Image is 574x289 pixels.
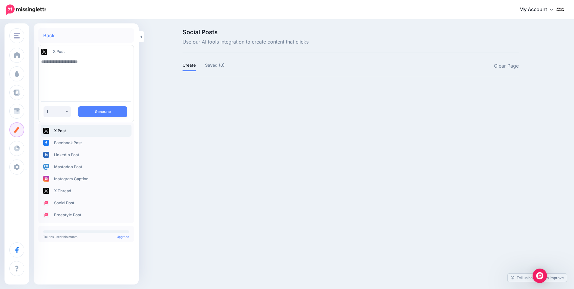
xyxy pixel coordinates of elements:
[43,33,55,38] a: Back
[6,5,46,15] img: Missinglettr
[183,62,196,69] a: Create
[513,2,565,17] a: My Account
[78,106,127,117] button: Generate
[41,149,131,161] a: LinkedIn Post
[494,62,519,70] a: Clear Page
[44,106,71,117] button: 1
[41,49,47,55] img: twitter-square.png
[205,62,225,69] a: Saved (0)
[43,212,49,218] img: logo-square.png
[41,173,131,185] a: Instagram Caption
[183,38,309,46] span: Use our AI tools integration to create content that clicks
[117,235,129,239] a: Upgrade
[41,161,131,173] a: Mastodon Post
[41,125,131,137] a: X Post
[43,235,129,238] p: Tokens used this month
[43,200,49,206] img: logo-square.png
[43,164,49,170] img: mastodon-square.png
[43,176,49,182] img: instagram-square.png
[43,140,49,146] img: facebook-square.png
[508,274,567,282] a: Tell us how we can improve
[183,29,309,35] span: Social Posts
[41,209,131,221] a: Freestyle Post
[41,197,131,209] a: Social Post
[43,188,49,194] img: twitter-square.png
[14,33,20,38] img: menu.png
[41,137,131,149] a: Facebook Post
[41,185,131,197] a: X Thread
[43,128,49,134] img: twitter-square.png
[533,269,547,283] div: Open Intercom Messenger
[47,109,65,114] div: 1
[43,152,49,158] img: linkedin-square.png
[53,49,65,54] span: X Post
